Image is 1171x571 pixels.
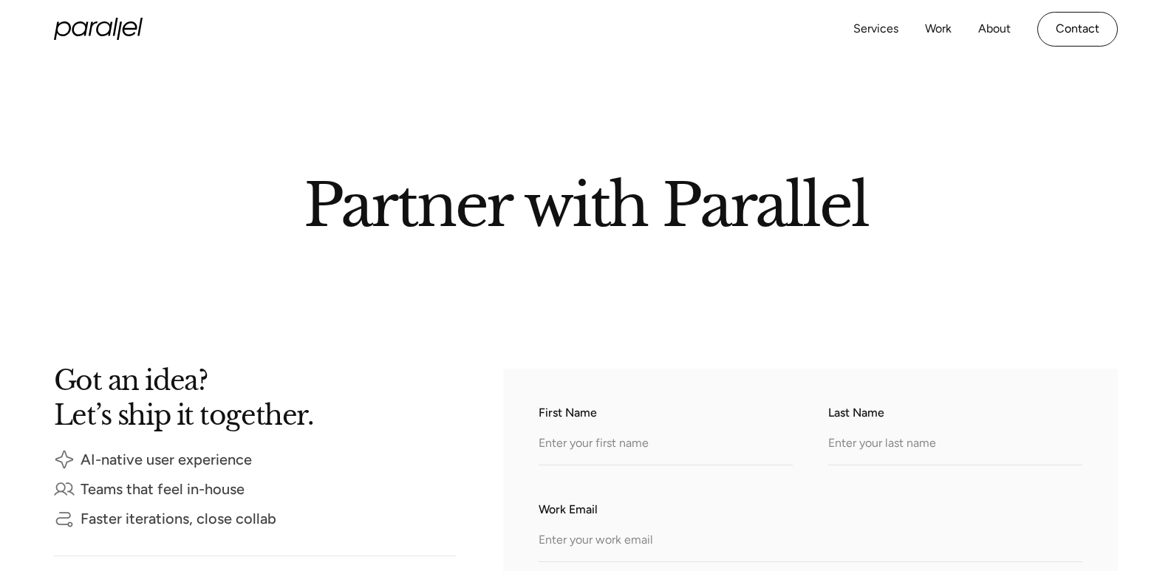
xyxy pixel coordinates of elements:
[539,425,793,465] input: Enter your first name
[54,369,438,425] h2: Got an idea? Let’s ship it together.
[81,513,276,524] div: Faster iterations, close collab
[165,177,1007,227] h2: Partner with Parallel
[81,484,245,494] div: Teams that feel in-house
[828,425,1082,465] input: Enter your last name
[539,522,1082,562] input: Enter your work email
[81,454,252,465] div: AI-native user experience
[539,404,793,422] label: First Name
[925,18,952,40] a: Work
[853,18,898,40] a: Services
[978,18,1011,40] a: About
[828,404,1082,422] label: Last Name
[539,501,1082,519] label: Work Email
[1037,12,1118,47] a: Contact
